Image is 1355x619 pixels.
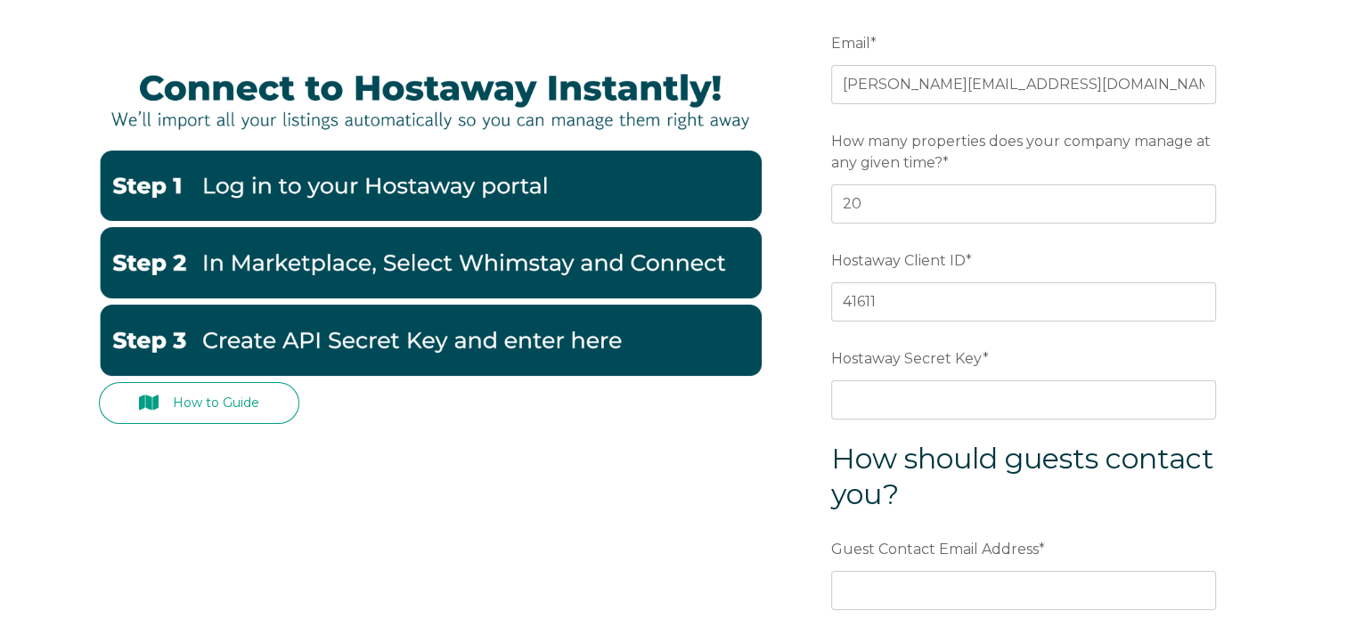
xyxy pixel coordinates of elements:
img: Hostaway1 [99,151,762,222]
a: How to Guide [99,382,300,424]
span: How many properties does your company manage at any given time? [831,127,1211,176]
img: Hostaway2 [99,227,762,298]
img: Hostaway3-1 [99,305,762,376]
span: Hostaway Secret Key [831,345,983,372]
span: Hostaway Client ID [831,247,966,274]
img: Hostaway Banner [99,54,762,144]
span: Guest Contact Email Address [831,535,1039,563]
span: How should guests contact you? [831,441,1214,511]
span: Email [831,29,870,57]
